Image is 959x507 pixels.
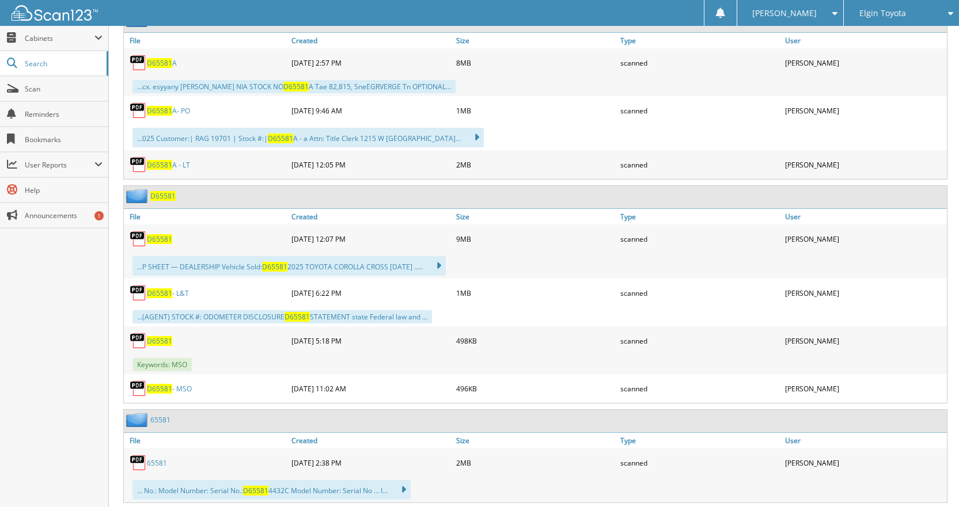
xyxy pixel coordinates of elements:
[289,433,453,448] a: Created
[25,109,103,119] span: Reminders
[147,160,172,170] span: D65581
[289,227,453,250] div: [DATE] 12:07 PM
[617,281,782,304] div: scanned
[25,160,94,170] span: User Reports
[453,377,618,400] div: 496KB
[126,189,150,203] img: folder2.png
[453,451,618,474] div: 2MB
[126,413,150,427] img: folder2.png
[132,310,432,323] div: ...(AGENT) STOCK #: ODOMETER DISCLOSURE STATEMENT state Federal law and ...
[124,33,289,48] a: File
[124,433,289,448] a: File
[147,336,172,346] a: D65581
[617,153,782,176] div: scanned
[289,99,453,122] div: [DATE] 9:46 AM
[124,209,289,224] a: File
[132,256,446,276] div: ...P SHEET — DEALERSHIP Vehicle Sold: 2025 TOYOTA COROLLA CROSS [DATE] .....
[147,106,172,116] span: D65581
[25,135,103,144] span: Bookmarks
[617,433,782,448] a: Type
[453,433,618,448] a: Size
[453,33,618,48] a: Size
[289,153,453,176] div: [DATE] 12:05 PM
[94,211,104,220] div: 1
[782,51,947,74] div: [PERSON_NAME]
[283,82,309,92] span: D65581
[147,160,190,170] a: D65581A - LT
[150,415,170,425] a: 65581
[130,54,147,71] img: PDF.png
[25,84,103,94] span: Scan
[782,329,947,352] div: [PERSON_NAME]
[453,99,618,122] div: 1MB
[147,234,172,244] a: D65581
[150,191,176,201] a: D65581
[289,281,453,304] div: [DATE] 6:22 PM
[782,33,947,48] a: User
[147,384,172,394] span: D65581
[25,185,103,195] span: Help
[130,332,147,349] img: PDF.png
[130,230,147,247] img: PDF.png
[453,209,618,224] a: Size
[617,99,782,122] div: scanned
[289,209,453,224] a: Created
[617,227,782,250] div: scanned
[147,106,190,116] a: D65581A- PO
[617,377,782,400] div: scanned
[859,10,906,17] span: Elgin Toyota
[782,153,947,176] div: [PERSON_NAME]
[289,329,453,352] div: [DATE] 5:18 PM
[147,458,167,468] a: 65581
[617,209,782,224] a: Type
[453,227,618,250] div: 9MB
[289,377,453,400] div: [DATE] 11:02 AM
[147,384,192,394] a: D65581- MSO
[147,288,172,298] span: D65581
[453,329,618,352] div: 498KB
[901,452,959,507] iframe: Chat Widget
[289,33,453,48] a: Created
[147,58,172,68] span: D65581
[617,451,782,474] div: scanned
[132,80,456,93] div: ...cx. esyyany [PERSON_NAME] NIA STOCK NO A Tae 82,815, SneEGRVERGE Tn OPTIONAL...
[782,209,947,224] a: User
[453,51,618,74] div: 8MB
[130,156,147,173] img: PDF.png
[25,211,103,220] span: Announcements
[130,454,147,471] img: PDF.png
[132,358,192,371] span: Keywords: MSO
[285,312,310,322] span: D65581
[243,486,268,495] span: D65581
[453,281,618,304] div: 1MB
[130,380,147,397] img: PDF.png
[262,262,287,272] span: D65581
[782,377,947,400] div: [PERSON_NAME]
[289,451,453,474] div: [DATE] 2:38 PM
[782,433,947,448] a: User
[782,281,947,304] div: [PERSON_NAME]
[617,329,782,352] div: scanned
[453,153,618,176] div: 2MB
[147,288,189,298] a: D65581- L&T
[147,58,177,68] a: D65581A
[617,51,782,74] div: scanned
[617,33,782,48] a: Type
[752,10,817,17] span: [PERSON_NAME]
[782,451,947,474] div: [PERSON_NAME]
[25,33,94,43] span: Cabinets
[289,51,453,74] div: [DATE] 2:57 PM
[12,5,98,21] img: scan123-logo-white.svg
[132,480,411,500] div: ... No.: Model Number: Serial No.: 4432C Model Number: Serial No ... I...
[268,134,293,143] span: D65581
[130,102,147,119] img: PDF.png
[25,59,101,68] span: Search
[130,284,147,302] img: PDF.png
[132,128,484,147] div: ...025 Customer:| RAG 19701 | Stock #:| A - a Attn: Title Clerk 1215 W [GEOGRAPHIC_DATA]...
[782,227,947,250] div: [PERSON_NAME]
[782,99,947,122] div: [PERSON_NAME]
